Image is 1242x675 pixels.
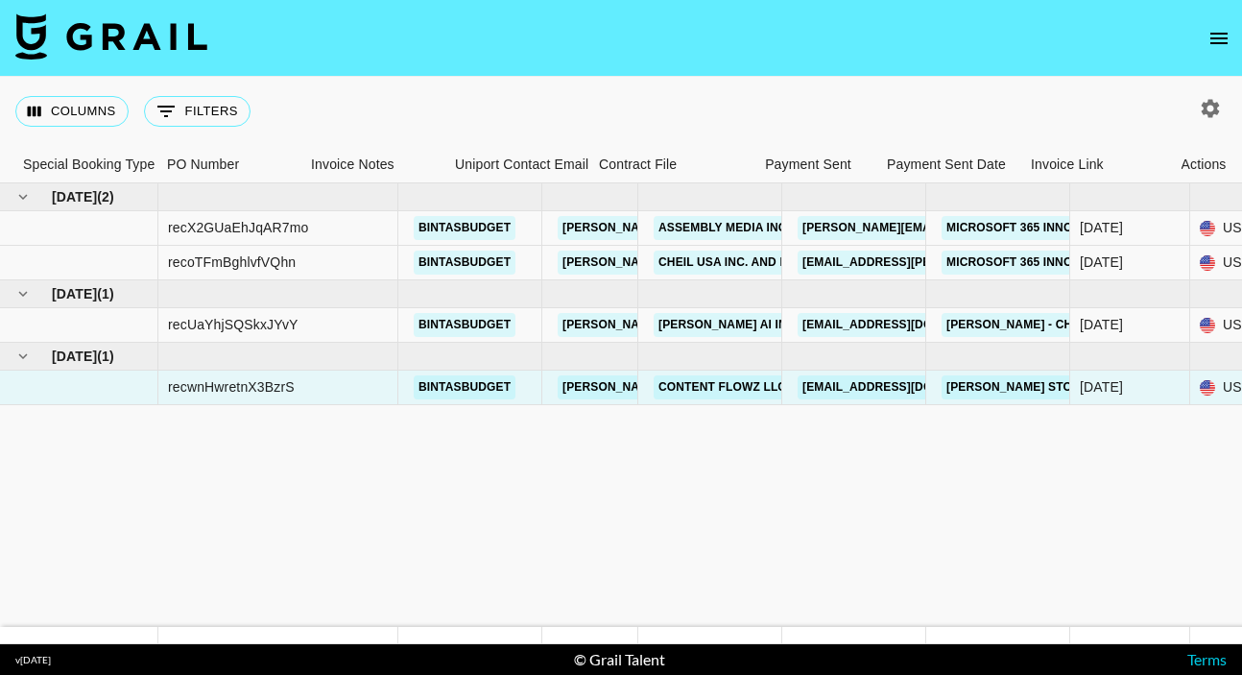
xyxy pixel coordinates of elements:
div: Actions [1165,146,1242,183]
div: © Grail Talent [574,650,665,669]
div: Special Booking Type [13,146,157,183]
a: Assembly Media Inc. [654,216,795,240]
span: [DATE] [52,187,97,206]
a: [PERSON_NAME][EMAIL_ADDRESS][PERSON_NAME][DOMAIN_NAME] [558,375,969,399]
a: [EMAIL_ADDRESS][DOMAIN_NAME] [798,375,1013,399]
div: Contract File [589,146,733,183]
a: [PERSON_NAME][EMAIL_ADDRESS][PERSON_NAME][DOMAIN_NAME] [558,313,969,337]
div: PO Number [157,146,301,183]
div: PO Number [167,146,239,183]
div: Invoice Notes [301,146,445,183]
a: Cheil USA Inc. and its affiliates [654,251,873,275]
div: recUaYhjSQSkxJYvY [168,315,299,334]
div: Payment Sent Date [877,146,1021,183]
a: [PERSON_NAME][EMAIL_ADDRESS][DOMAIN_NAME] [798,216,1111,240]
button: hide children [10,183,36,210]
div: Invoice Link [1031,146,1104,183]
a: [PERSON_NAME] AI Inc [654,313,800,337]
div: Special Booking Type [23,146,155,183]
a: [PERSON_NAME][EMAIL_ADDRESS][PERSON_NAME][DOMAIN_NAME] [558,251,969,275]
div: Payment Sent [733,146,877,183]
a: Content Flowz LLC [654,375,791,399]
div: Actions [1182,146,1227,183]
button: hide children [10,280,36,307]
span: [DATE] [52,347,97,366]
a: Microsoft 365 Innovation Campaign [942,251,1186,275]
div: Jul '25 [1080,315,1123,334]
div: Uniport Contact Email [455,146,588,183]
div: Jun '25 [1080,218,1123,237]
a: [EMAIL_ADDRESS][DOMAIN_NAME] [798,313,1013,337]
a: [EMAIL_ADDRESS][PERSON_NAME][DOMAIN_NAME] [798,251,1111,275]
span: [DATE] [52,284,97,303]
span: ( 1 ) [97,347,114,366]
div: recX2GUaEhJqAR7mo [168,218,309,237]
a: [PERSON_NAME] - Chat Feature Promo [942,313,1198,337]
a: bintasbudget [414,251,515,275]
button: open drawer [1200,19,1238,58]
div: recoTFmBghlvfVQhn [168,253,296,272]
div: Invoice Notes [311,146,394,183]
div: Invoice Link [1021,146,1165,183]
div: Aug '25 [1080,377,1123,397]
a: bintasbudget [414,313,515,337]
div: Payment Sent Date [887,146,1006,183]
div: Contract File [599,146,677,183]
span: ( 2 ) [97,187,114,206]
div: Jun '25 [1080,253,1123,272]
a: [PERSON_NAME] Store [942,375,1093,399]
a: Terms [1187,650,1227,668]
div: recwnHwretnX3BzrS [168,377,295,397]
div: Uniport Contact Email [445,146,589,183]
a: [PERSON_NAME][EMAIL_ADDRESS][PERSON_NAME][DOMAIN_NAME] [558,216,969,240]
div: Payment Sent [765,146,851,183]
div: v [DATE] [15,654,51,666]
a: bintasbudget [414,375,515,399]
a: bintasbudget [414,216,515,240]
img: Grail Talent [15,13,207,60]
span: ( 1 ) [97,284,114,303]
button: Show filters [144,96,251,127]
button: hide children [10,343,36,370]
button: Select columns [15,96,129,127]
